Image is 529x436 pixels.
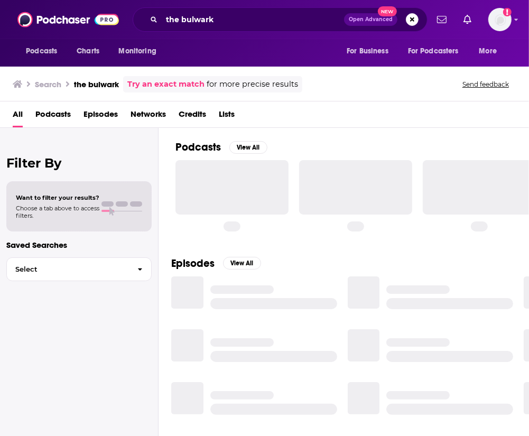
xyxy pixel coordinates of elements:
[179,106,206,127] a: Credits
[111,41,170,61] button: open menu
[162,11,344,28] input: Search podcasts, credits, & more...
[26,44,57,59] span: Podcasts
[6,240,152,250] p: Saved Searches
[347,44,388,59] span: For Business
[344,13,397,26] button: Open AdvancedNew
[133,7,428,32] div: Search podcasts, credits, & more...
[6,155,152,171] h2: Filter By
[77,44,99,59] span: Charts
[459,80,512,89] button: Send feedback
[378,6,397,16] span: New
[131,106,166,127] a: Networks
[118,44,156,59] span: Monitoring
[35,79,61,89] h3: Search
[127,78,205,90] a: Try an exact match
[175,141,267,154] a: PodcastsView All
[472,41,511,61] button: open menu
[349,17,393,22] span: Open Advanced
[16,205,99,219] span: Choose a tab above to access filters.
[229,141,267,154] button: View All
[74,79,119,89] h3: the bulwark
[219,106,235,127] a: Lists
[488,8,512,31] img: User Profile
[339,41,402,61] button: open menu
[16,194,99,201] span: Want to filter your results?
[223,257,261,270] button: View All
[175,141,221,154] h2: Podcasts
[6,257,152,281] button: Select
[13,106,23,127] a: All
[18,41,71,61] button: open menu
[433,11,451,29] a: Show notifications dropdown
[171,257,215,270] h2: Episodes
[488,8,512,31] button: Show profile menu
[17,10,119,30] img: Podchaser - Follow, Share and Rate Podcasts
[171,257,261,270] a: EpisodesView All
[408,44,459,59] span: For Podcasters
[7,266,129,273] span: Select
[503,8,512,16] svg: Add a profile image
[459,11,476,29] a: Show notifications dropdown
[70,41,106,61] a: Charts
[479,44,497,59] span: More
[83,106,118,127] a: Episodes
[35,106,71,127] a: Podcasts
[488,8,512,31] span: Logged in as ereardon
[401,41,474,61] button: open menu
[207,78,298,90] span: for more precise results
